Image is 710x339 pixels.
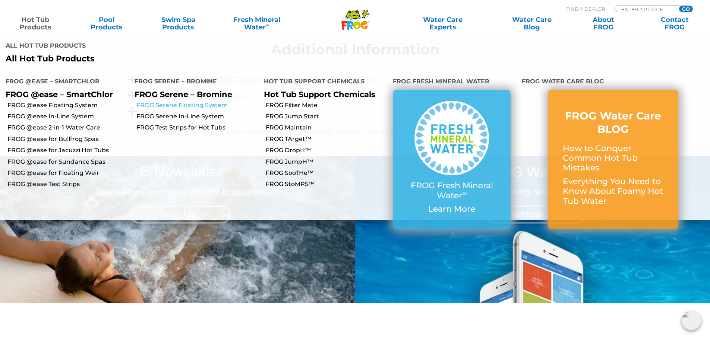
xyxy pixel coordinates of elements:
a: PoolProducts [79,16,135,31]
a: FROG @ease for Bullfrog Spas [7,135,129,143]
p: Find A Dealer [566,6,605,12]
a: Fresh MineralWater∞ [222,16,291,31]
a: FROG Test Strips for Hot Tubs [136,124,258,132]
a: FROG JumpH™ [266,158,387,166]
a: FROG @ease for Floating Weir [7,169,129,177]
a: All Hot Tub Products [6,54,350,64]
h4: FROG @ease – SmartChlor [6,75,123,90]
a: FROG Serene Floating System [136,101,258,109]
p: FROG Fresh Mineral Water [408,181,496,201]
a: FROG DropH™ [266,146,387,154]
p: Everything You Need to Know About Foamy Hot Tub Water [563,177,663,206]
input: GO [679,6,692,12]
input: Zip Code Form [621,6,671,12]
a: ContactFROG [647,16,703,31]
h3: FROG Water Care BLOG [563,109,663,136]
a: FROG Filter Mate [266,101,387,109]
sup: ∞ [462,189,467,197]
sup: ∞ [266,22,269,28]
p: Learn More [408,204,496,214]
a: FROG @ease for Jacuzzi Hot Tubs [7,146,129,154]
a: FROG Fresh Mineral Water∞ Learn More [408,101,496,218]
a: AboutFROG [575,16,631,31]
a: FROG Water Care BLOG How to Conquer Common Hot Tub Mistakes Everything You Need to Know About Foa... [563,109,663,210]
a: FROG @ease for Sundance Spas [7,158,129,166]
p: FROG @ease – SmartChlor [6,90,123,99]
a: Hot Tub Support Chemicals [264,90,375,99]
a: FROG @ease Floating System [7,101,129,109]
h4: Hot Tub Support Chemicals [264,75,382,90]
p: How to Conquer Common Hot Tub Mistakes [563,144,663,173]
h4: FROG Serene – Bromine [135,75,252,90]
h4: FROG Fresh Mineral Water [393,75,511,90]
a: Water CareExperts [398,16,488,31]
a: FROG SooTHe™ [266,169,387,177]
a: FROG @ease In-Line System [7,112,129,121]
h4: FROG Water Care Blog [522,75,704,90]
a: FROG @ease Test Strips [7,180,129,188]
a: FROG Maintain [266,124,387,132]
a: Swim SpaProducts [151,16,206,31]
h4: All Hot Tub Products [6,39,350,54]
a: FROG Serene In-Line System [136,112,258,121]
a: Hot TubProducts [7,16,63,31]
img: openIcon [682,311,701,330]
a: FROG @ease 2-in-1 Water Care [7,124,129,132]
a: FROG Jump Start [266,112,387,121]
a: FROG TArget™ [266,135,387,143]
p: FROG Serene – Bromine [135,90,252,99]
a: FROG StoMPS™ [266,180,387,188]
a: Water CareBlog [504,16,559,31]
